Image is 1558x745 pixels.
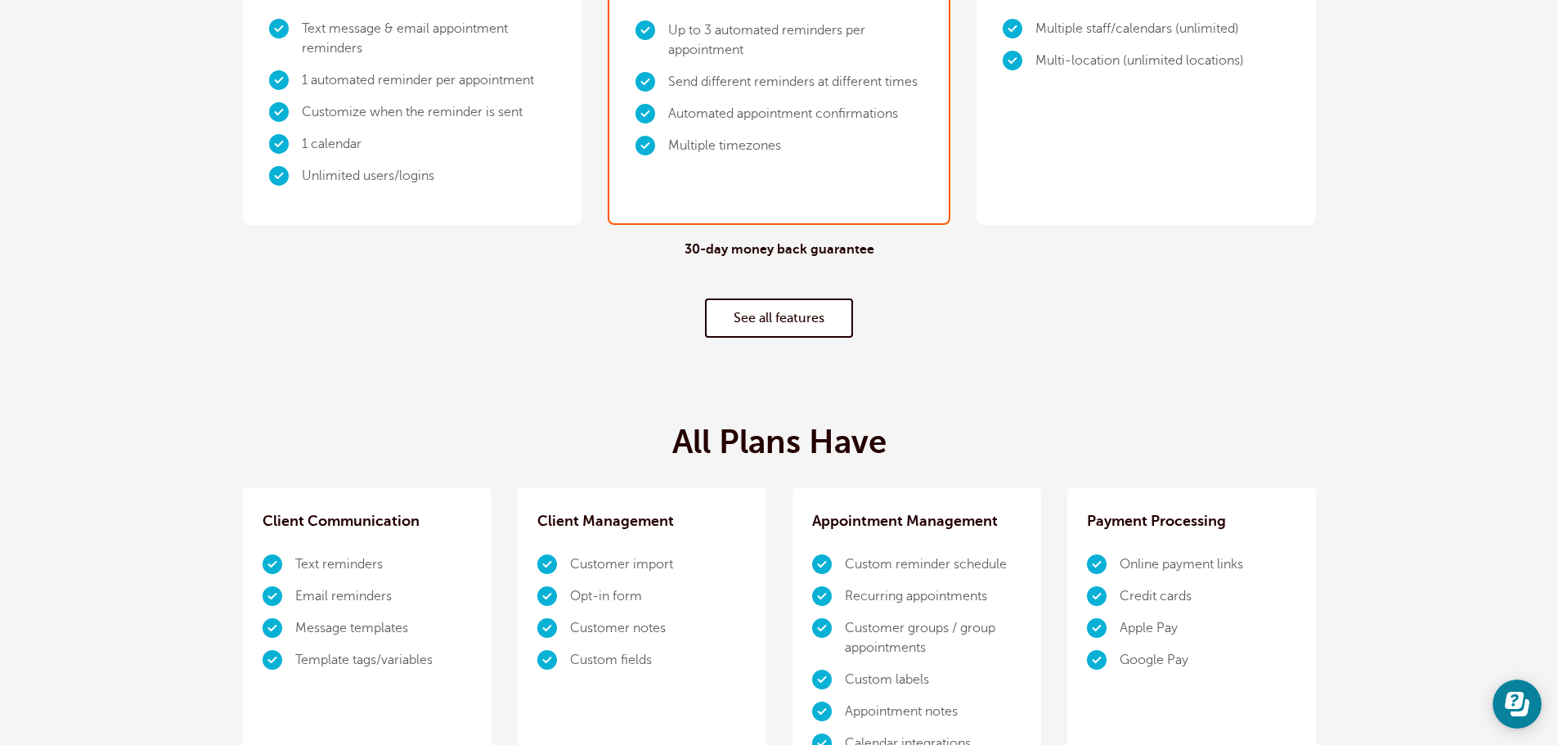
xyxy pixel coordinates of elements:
li: Custom fields [570,644,747,676]
a: See all features [705,298,853,338]
li: 1 automated reminder per appointment [302,65,556,96]
li: Custom reminder schedule [845,549,1021,581]
h4: 30-day money back guarantee [685,242,874,258]
li: Text reminders [295,549,472,581]
li: Opt-in form [570,581,747,613]
li: Credit cards [1120,581,1296,613]
li: Message templates [295,613,472,644]
li: Unlimited users/logins [302,160,556,192]
li: Send different reminders at different times [668,66,923,98]
li: Online payment links [1120,549,1296,581]
iframe: Resource center [1493,680,1542,729]
li: Google Pay [1120,644,1296,676]
li: Email reminders [295,581,472,613]
li: Text message & email appointment reminders [302,13,556,65]
h3: Client Management [537,508,747,534]
h3: Client Communication [263,508,472,534]
li: Multiple timezones [668,130,923,162]
li: Recurring appointments [845,581,1021,613]
li: Multi-location (unlimited locations) [1035,45,1244,77]
li: Custom labels [845,664,1021,696]
h3: Appointment Management [812,508,1021,534]
li: Customize when the reminder is sent [302,96,556,128]
li: Template tags/variables [295,644,472,676]
h3: Payment Processing [1087,508,1296,534]
li: Up to 3 automated reminders per appointment [668,15,923,66]
h2: All Plans Have [672,423,887,462]
li: Customer notes [570,613,747,644]
li: Automated appointment confirmations [668,98,923,130]
li: Appointment notes [845,696,1021,728]
li: 1 calendar [302,128,556,160]
li: Customer groups / group appointments [845,613,1021,664]
li: Multiple staff/calendars (unlimited) [1035,13,1244,45]
li: Customer import [570,549,747,581]
li: Apple Pay [1120,613,1296,644]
